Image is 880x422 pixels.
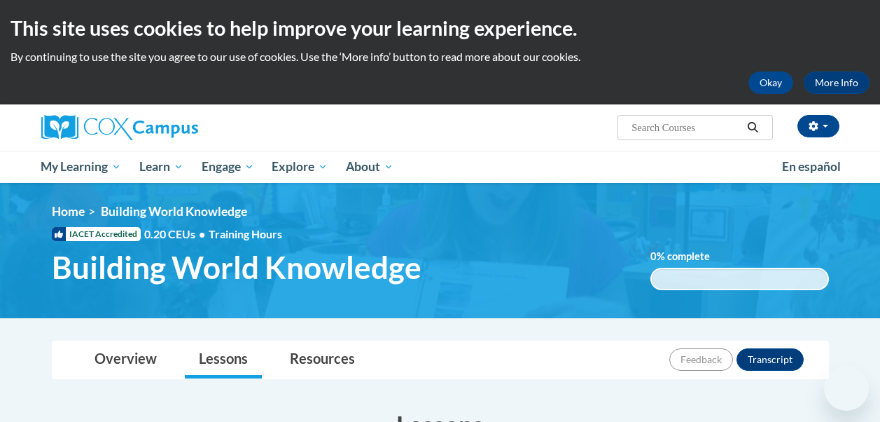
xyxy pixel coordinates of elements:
span: Learn [139,158,183,175]
span: En español [782,159,841,174]
button: Feedback [669,348,733,371]
a: Resources [276,341,369,379]
span: Explore [272,158,328,175]
label: % complete [650,249,731,264]
span: 0.20 CEUs [144,226,209,242]
span: 0 [650,250,657,262]
div: Main menu [31,151,850,183]
span: IACET Accredited [52,227,141,241]
a: Explore [263,151,337,183]
span: Engage [202,158,254,175]
span: • [199,227,205,240]
button: Account Settings [797,115,839,137]
button: Okay [748,72,793,94]
a: Home [52,204,85,219]
a: Overview [81,341,171,379]
button: Search [742,119,763,136]
a: About [337,151,403,183]
h2: This site uses cookies to help improve your learning experience. [11,14,869,42]
a: More Info [804,72,869,94]
button: Transcript [736,348,804,371]
a: My Learning [32,151,131,183]
span: Building World Knowledge [101,204,247,219]
span: My Learning [41,158,121,175]
img: Cox Campus [41,115,198,140]
a: Engage [193,151,263,183]
a: Cox Campus [41,115,293,140]
a: Learn [130,151,193,183]
a: Lessons [185,341,262,379]
span: Building World Knowledge [52,249,421,286]
input: Search Courses [630,119,742,136]
a: En español [773,152,850,182]
span: About [346,158,393,175]
span: Training Hours [209,227,282,240]
p: By continuing to use the site you agree to our use of cookies. Use the ‘More info’ button to read... [11,49,869,64]
iframe: Button to launch messaging window [824,366,869,411]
